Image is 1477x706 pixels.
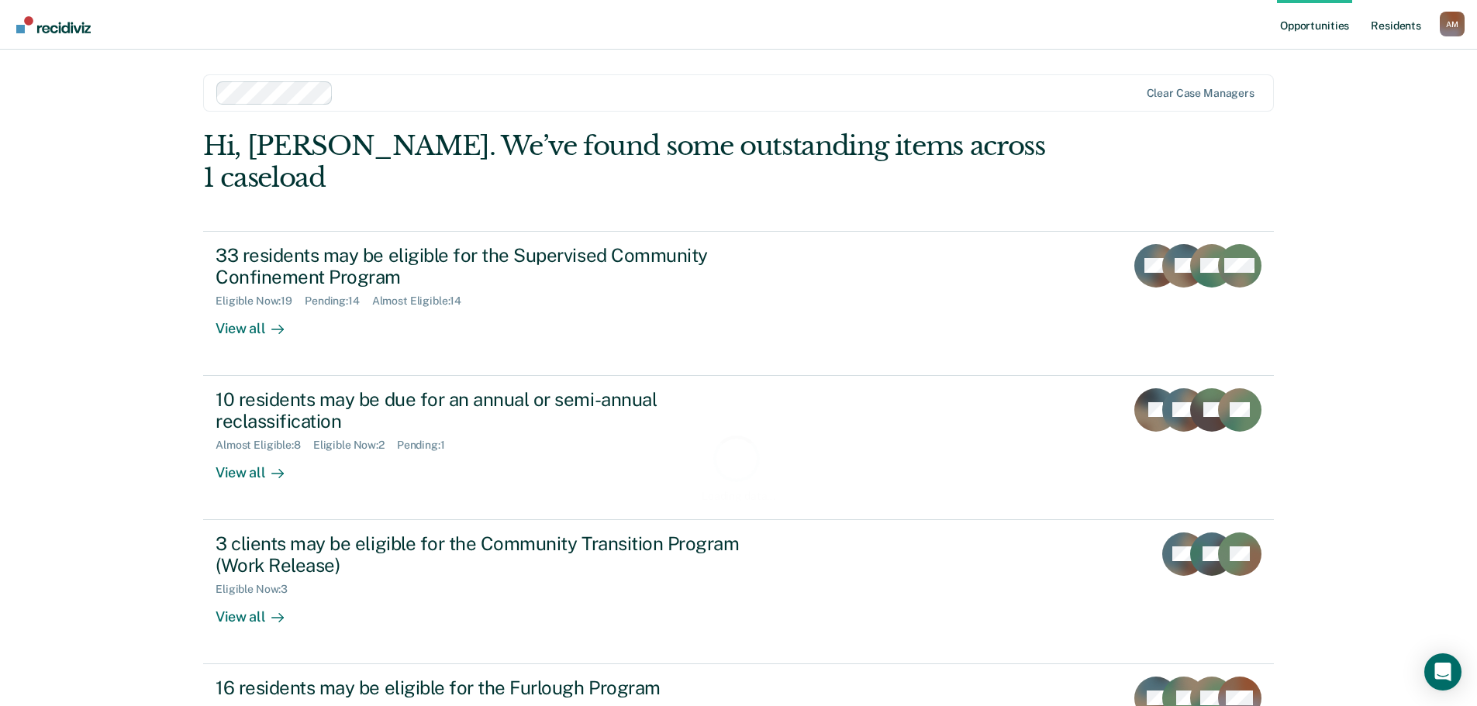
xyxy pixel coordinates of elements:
a: 3 clients may be eligible for the Community Transition Program (Work Release)Eligible Now:3View all [203,520,1274,664]
div: 16 residents may be eligible for the Furlough Program [216,677,760,699]
div: 3 clients may be eligible for the Community Transition Program (Work Release) [216,532,760,577]
div: Pending : 1 [397,439,457,452]
div: Eligible Now : 19 [216,294,305,308]
a: 33 residents may be eligible for the Supervised Community Confinement ProgramEligible Now:19Pendi... [203,231,1274,376]
div: View all [216,308,302,338]
div: Clear case managers [1147,87,1254,100]
div: Pending : 14 [305,294,372,308]
div: 10 residents may be due for an annual or semi-annual reclassification [216,388,760,433]
div: Eligible Now : 2 [313,439,397,452]
div: Almost Eligible : 14 [372,294,475,308]
div: View all [216,452,302,482]
div: Hi, [PERSON_NAME]. We’ve found some outstanding items across 1 caseload [203,130,1060,194]
div: Eligible Now : 3 [216,583,300,596]
img: Recidiviz [16,16,91,33]
div: A M [1440,12,1465,36]
button: Profile dropdown button [1440,12,1465,36]
div: 33 residents may be eligible for the Supervised Community Confinement Program [216,244,760,289]
div: Almost Eligible : 8 [216,439,313,452]
a: 10 residents may be due for an annual or semi-annual reclassificationAlmost Eligible:8Eligible No... [203,376,1274,520]
div: Open Intercom Messenger [1424,653,1461,691]
div: View all [216,596,302,626]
